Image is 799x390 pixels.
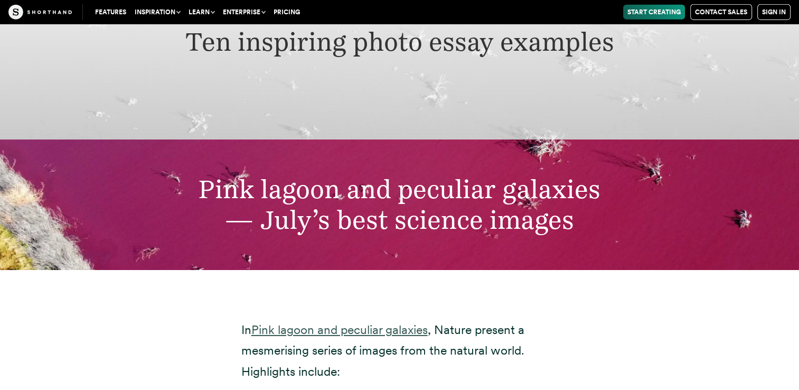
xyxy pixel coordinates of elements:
a: Start Creating [623,5,685,20]
a: Contact Sales [690,4,752,20]
a: Features [91,5,130,20]
h2: Ten inspiring photo essay examples [100,26,699,58]
button: Inspiration [130,5,184,20]
a: Sign in [757,4,791,20]
h2: Pink lagoon and peculiar galaxies — July’s best science images [100,174,699,236]
button: Enterprise [219,5,269,20]
a: Pricing [269,5,304,20]
button: Learn [184,5,219,20]
a: Pink lagoon and peculiar galaxies [251,322,428,337]
p: In , Nature present a mesmerising series of images from the natural world. Highlights include: [241,320,558,382]
img: The Craft [8,5,72,20]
